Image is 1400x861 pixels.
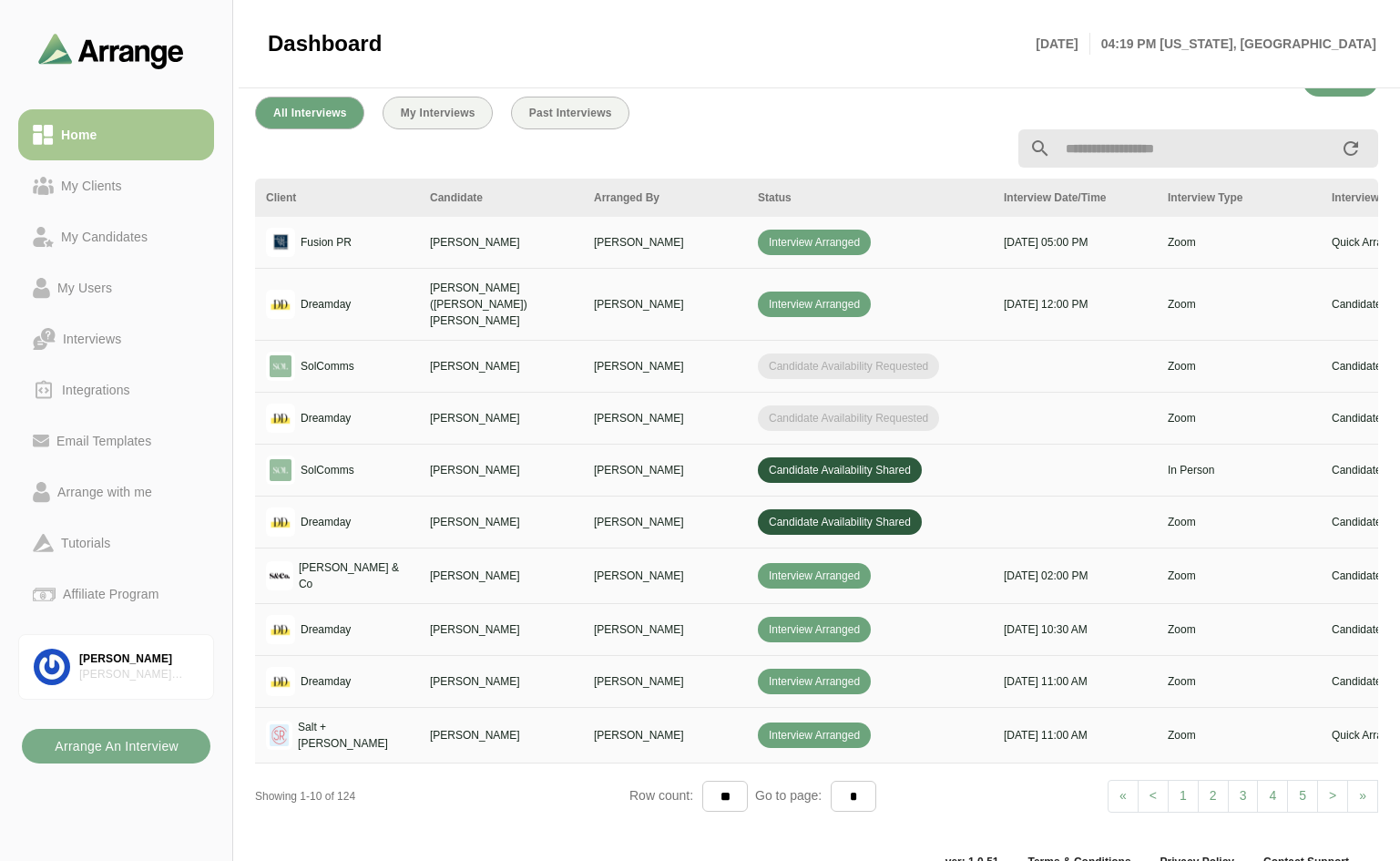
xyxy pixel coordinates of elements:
a: Tutorials [18,518,214,569]
img: logo [266,228,295,257]
p: SolComms [301,462,354,478]
span: Candidate Availability Shared [758,457,922,483]
p: [PERSON_NAME] [594,727,736,743]
p: Zoom [1168,727,1310,743]
div: Arranged By [594,190,736,206]
p: Zoom [1168,410,1310,426]
p: [DATE] 11:00 AM [1004,727,1146,743]
p: Zoom [1168,673,1310,690]
p: [PERSON_NAME] [430,727,572,743]
p: [PERSON_NAME] [594,514,736,530]
div: Interviews [56,328,128,350]
p: [PERSON_NAME] [430,673,572,690]
img: logo [266,456,295,485]
span: Interview Arranged [758,669,871,694]
p: [PERSON_NAME] [594,568,736,584]
p: [PERSON_NAME] [594,410,736,426]
a: Interviews [18,313,214,364]
p: Salt + [PERSON_NAME] [298,719,408,752]
a: Home [18,109,214,160]
div: [PERSON_NAME] Associates [79,667,199,682]
i: appended action [1340,138,1362,159]
p: [PERSON_NAME] [430,410,572,426]
span: All Interviews [272,107,347,119]
span: Candidate Availability Requested [758,354,939,379]
img: logo [266,404,295,433]
div: Email Templates [49,430,158,452]
p: [DATE] 12:00 PM [1004,296,1146,313]
span: Candidate Availability Requested [758,405,939,431]
a: 4 [1257,780,1288,813]
div: My Candidates [54,226,155,248]
p: [PERSON_NAME] [594,621,736,638]
p: [PERSON_NAME] [430,462,572,478]
p: Dreamday [301,296,351,313]
p: [PERSON_NAME] & Co [299,559,408,592]
span: Interview Arranged [758,292,871,317]
span: Past Interviews [528,107,612,119]
p: Zoom [1168,234,1310,251]
span: Candidate Availability Shared [758,509,922,535]
div: [PERSON_NAME] [79,651,199,667]
p: Zoom [1168,514,1310,530]
a: Affiliate Program [18,569,214,620]
p: [PERSON_NAME] [594,296,736,313]
div: Home [54,124,104,146]
button: All Interviews [255,97,364,129]
p: [PERSON_NAME] [594,462,736,478]
div: Integrations [55,379,138,401]
div: Client [266,190,408,206]
div: Interview Date/Time [1004,190,1146,206]
p: Dreamday [301,410,351,426]
p: Zoom [1168,568,1310,584]
div: Arrange with me [50,481,159,503]
a: My Candidates [18,211,214,262]
p: Zoom [1168,621,1310,638]
div: Affiliate Program [56,583,166,605]
img: arrangeai-name-small-logo.4d2b8aee.svg [38,33,184,68]
p: [DATE] 02:00 PM [1004,568,1146,584]
span: > [1329,788,1336,803]
p: Zoom [1168,358,1310,374]
div: My Clients [54,175,129,197]
img: logo [266,352,295,381]
p: [PERSON_NAME] [430,568,572,584]
p: [PERSON_NAME] [594,234,736,251]
div: Interview Type [1168,190,1310,206]
a: My Clients [18,160,214,211]
span: Interview Arranged [758,230,871,255]
p: 04:19 PM [US_STATE], [GEOGRAPHIC_DATA] [1090,33,1376,55]
span: Row count: [629,788,702,803]
button: Past Interviews [511,97,629,129]
a: Arrange with me [18,466,214,518]
p: Fusion PR [301,234,352,251]
p: [DATE] 05:00 PM [1004,234,1146,251]
b: Arrange An Interview [54,729,179,764]
a: My Users [18,262,214,313]
img: logo [266,507,295,537]
div: Showing 1-10 of 124 [255,788,629,805]
img: logo [266,721,292,750]
p: In Person [1168,462,1310,478]
p: [PERSON_NAME] [430,234,572,251]
span: Interview Arranged [758,723,871,748]
a: Next [1317,780,1348,813]
p: [PERSON_NAME] [594,673,736,690]
button: Arrange An Interview [22,729,210,764]
div: Tutorials [54,532,118,554]
img: logo [266,290,295,319]
a: [PERSON_NAME][PERSON_NAME] Associates [18,634,214,700]
span: » [1359,788,1366,803]
p: Dreamday [301,673,351,690]
img: logo [266,561,293,590]
a: Integrations [18,364,214,415]
p: [PERSON_NAME] ([PERSON_NAME]) [PERSON_NAME] [430,280,572,329]
div: Candidate [430,190,572,206]
span: My Interviews [400,107,475,119]
a: Next [1347,780,1378,813]
span: Go to page: [748,788,831,803]
p: [DATE] [1036,33,1089,55]
span: Interview Arranged [758,563,871,589]
a: 5 [1287,780,1318,813]
p: SolComms [301,358,354,374]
